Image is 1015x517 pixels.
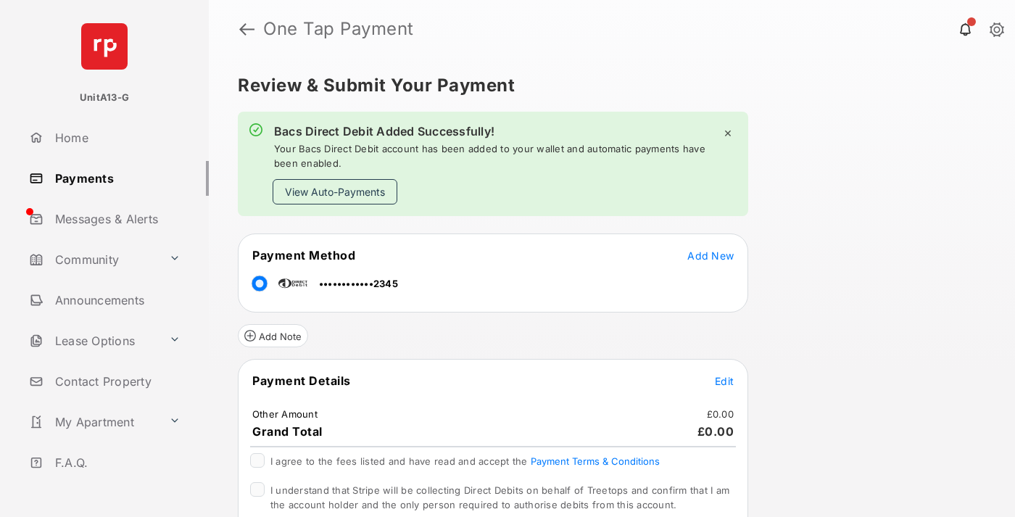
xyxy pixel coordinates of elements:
[238,77,974,94] h5: Review & Submit Your Payment
[274,123,713,139] h3: Bacs Direct Debit Added Successfully!
[687,248,734,262] button: Add New
[23,120,209,155] a: Home
[687,249,734,262] span: Add New
[719,123,737,142] button: Close banner
[23,161,209,196] a: Payments
[252,373,351,388] span: Payment Details
[697,424,734,439] span: £0.00
[715,373,734,388] button: Edit
[270,484,729,510] span: I understand that Stripe will be collecting Direct Debits on behalf of Treetops and confirm that ...
[319,278,398,289] span: ••••••••••••2345
[715,375,734,387] span: Edit
[531,455,660,467] button: I agree to the fees listed and have read and accept the
[238,324,308,347] button: Add Note
[23,283,209,318] a: Announcements
[23,364,209,399] a: Contact Property
[273,179,397,204] button: View Auto-Payments
[81,23,128,70] img: svg+xml;base64,PHN2ZyB4bWxucz0iaHR0cDovL3d3dy53My5vcmcvMjAwMC9zdmciIHdpZHRoPSI2NCIgaGVpZ2h0PSI2NC...
[274,142,713,170] em: Your Bacs Direct Debit account has been added to your wallet and automatic payments have been ena...
[80,91,129,105] p: UnitA13-G
[23,405,163,439] a: My Apartment
[252,408,318,421] td: Other Amount
[252,248,355,262] span: Payment Method
[23,323,163,358] a: Lease Options
[23,202,209,236] a: Messages & Alerts
[263,20,414,38] strong: One Tap Payment
[252,424,323,439] span: Grand Total
[23,445,209,480] a: F.A.Q.
[23,242,163,277] a: Community
[270,455,660,467] span: I agree to the fees listed and have read and accept the
[706,408,734,421] td: £0.00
